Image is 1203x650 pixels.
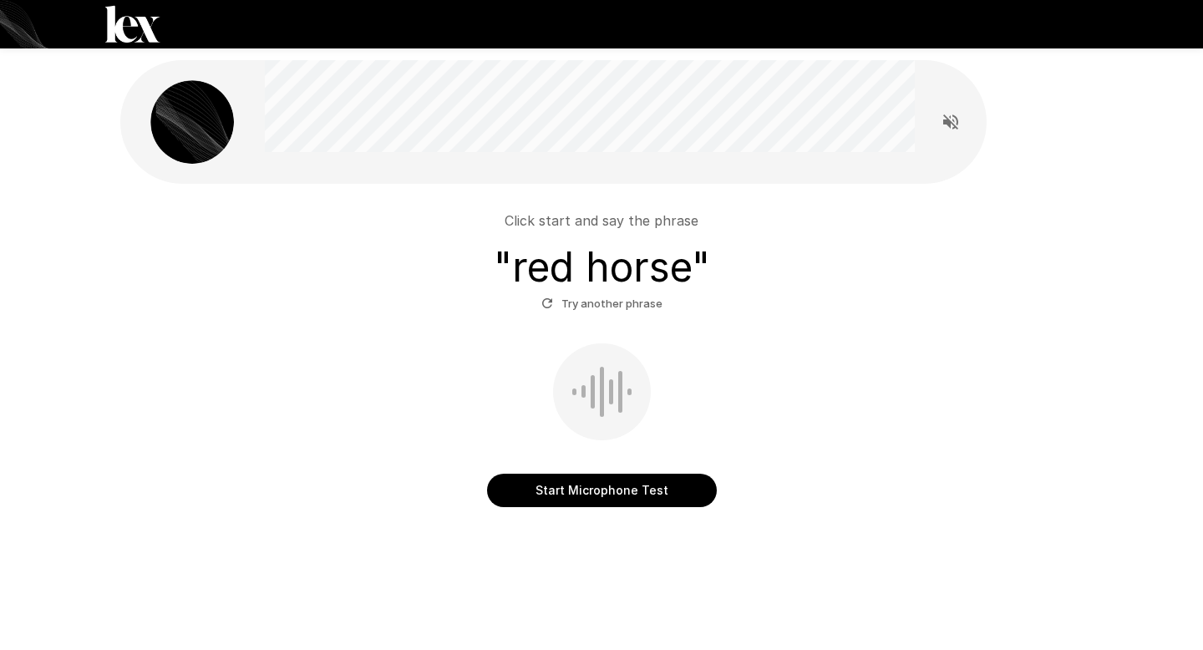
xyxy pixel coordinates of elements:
[537,291,667,317] button: Try another phrase
[505,211,698,231] p: Click start and say the phrase
[487,474,717,507] button: Start Microphone Test
[494,244,710,291] h3: " red horse "
[934,105,967,139] button: Read questions aloud
[150,80,234,164] img: lex_avatar2.png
